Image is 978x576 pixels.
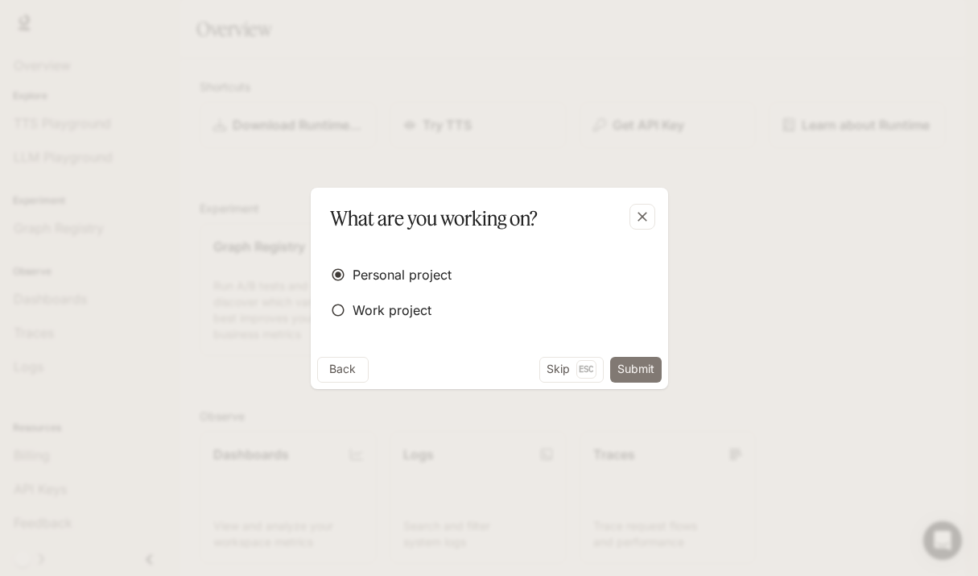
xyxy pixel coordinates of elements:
[610,357,662,383] button: Submit
[539,357,604,383] button: SkipEsc
[576,360,596,378] p: Esc
[317,357,369,383] button: Back
[353,265,452,284] span: Personal project
[353,300,431,320] span: Work project
[330,204,538,233] p: What are you working on?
